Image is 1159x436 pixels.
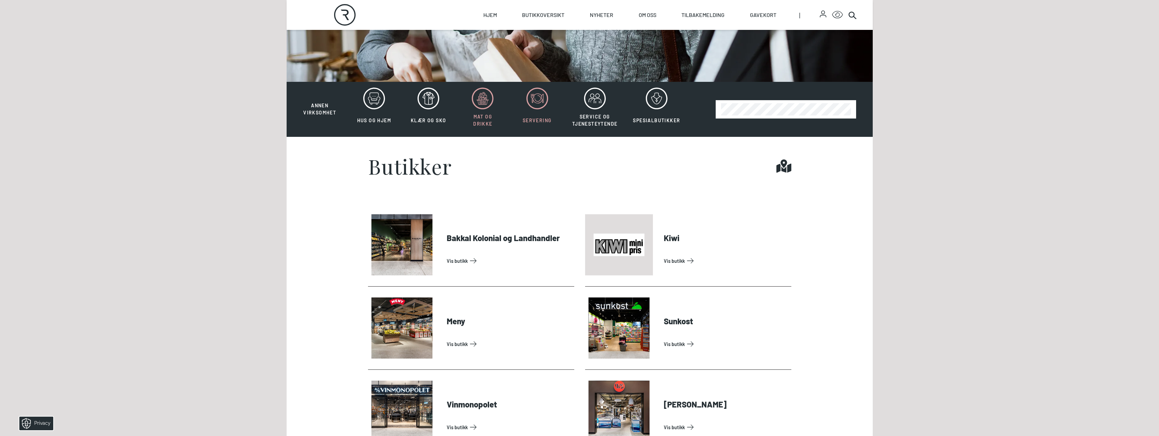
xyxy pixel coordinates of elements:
[626,87,687,131] button: Spesialbutikker
[7,414,62,433] iframe: Manage Preferences
[565,87,625,131] button: Service og tjenesteytende
[633,117,680,123] span: Spesialbutikker
[523,117,552,123] span: Servering
[832,10,843,20] button: Open Accessibility Menu
[411,117,446,123] span: Klær og sko
[511,87,564,131] button: Servering
[357,117,391,123] span: Hus og hjem
[348,87,401,131] button: Hus og hjem
[303,103,336,115] span: Annen virksomhet
[572,114,618,127] span: Service og tjenesteytende
[402,87,455,131] button: Klær og sko
[447,422,572,433] a: Vis Butikk: Vinmonopolet
[664,339,789,349] a: Vis Butikk: Sunkost
[664,422,789,433] a: Vis Butikk: Wilsbeck Sjømat
[473,114,492,127] span: Mat og drikke
[368,156,452,176] h1: Butikker
[293,87,346,116] button: Annen virksomhet
[447,255,572,266] a: Vis Butikk: Bakkal Kolonial og Landhandler
[664,255,789,266] a: Vis Butikk: Kiwi
[447,339,572,349] a: Vis Butikk: Meny
[456,87,509,131] button: Mat og drikke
